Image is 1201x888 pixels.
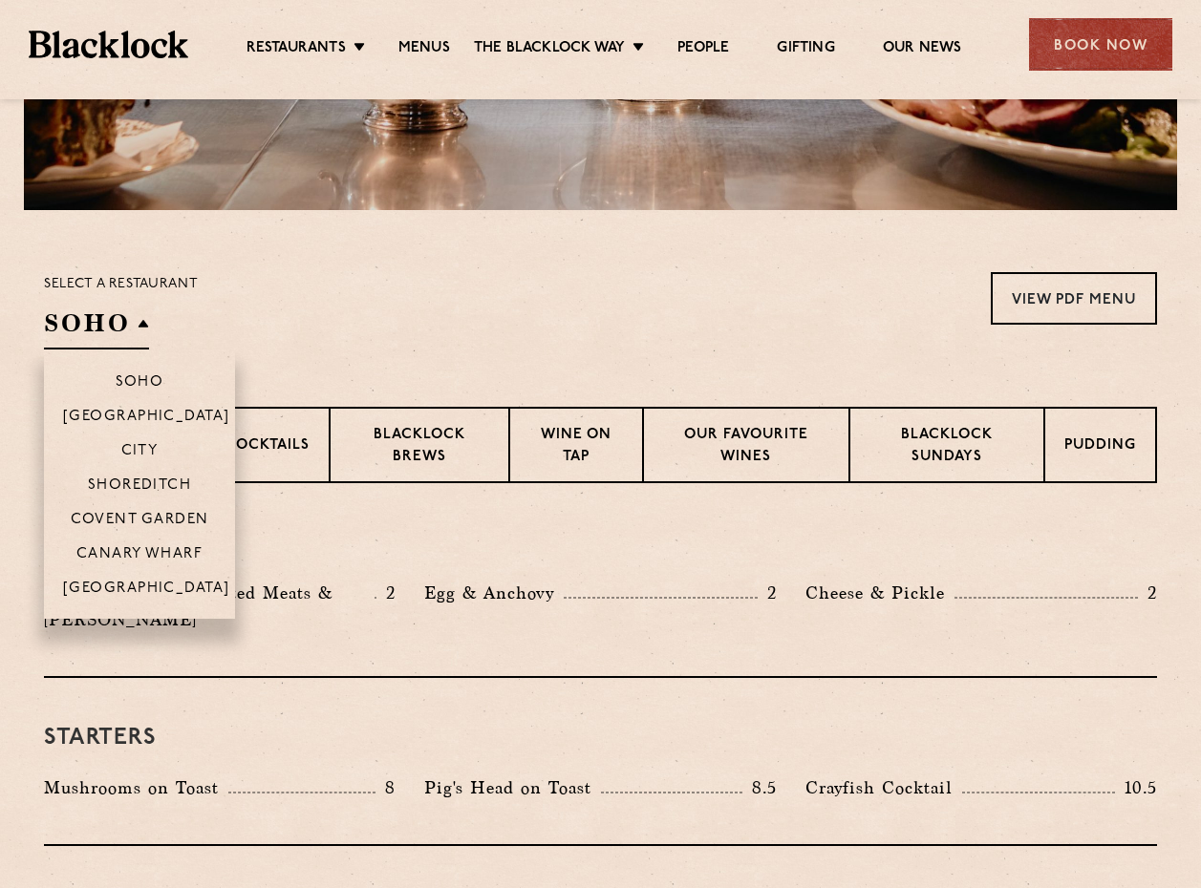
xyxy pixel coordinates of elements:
[121,443,159,462] p: City
[777,39,834,60] a: Gifting
[805,774,962,801] p: Crayfish Cocktail
[742,775,777,800] p: 8.5
[44,726,1157,751] h3: Starters
[350,425,489,470] p: Blacklock Brews
[1064,435,1136,459] p: Pudding
[1138,581,1157,605] p: 2
[474,39,625,60] a: The Blacklock Way
[398,39,450,60] a: Menus
[225,435,310,459] p: Cocktails
[424,580,564,606] p: Egg & Anchovy
[116,374,164,393] p: Soho
[1115,775,1157,800] p: 10.5
[991,272,1157,325] a: View PDF Menu
[529,425,623,470] p: Wine on Tap
[883,39,962,60] a: Our News
[758,581,777,605] p: 2
[63,581,230,600] p: [GEOGRAPHIC_DATA]
[677,39,729,60] a: People
[376,581,396,605] p: 2
[375,775,396,800] p: 8
[869,425,1024,470] p: Blacklock Sundays
[76,546,203,565] p: Canary Wharf
[63,409,230,428] p: [GEOGRAPHIC_DATA]
[88,477,192,497] p: Shoreditch
[247,39,346,60] a: Restaurants
[805,580,954,606] p: Cheese & Pickle
[424,774,601,801] p: Pig's Head on Toast
[44,272,198,297] p: Select a restaurant
[44,531,1157,556] h3: Pre Chop Bites
[29,31,188,57] img: BL_Textured_Logo-footer-cropped.svg
[71,512,209,531] p: Covent Garden
[1029,18,1172,71] div: Book Now
[663,425,828,470] p: Our favourite wines
[44,307,149,349] h2: SOHO
[44,774,228,801] p: Mushrooms on Toast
